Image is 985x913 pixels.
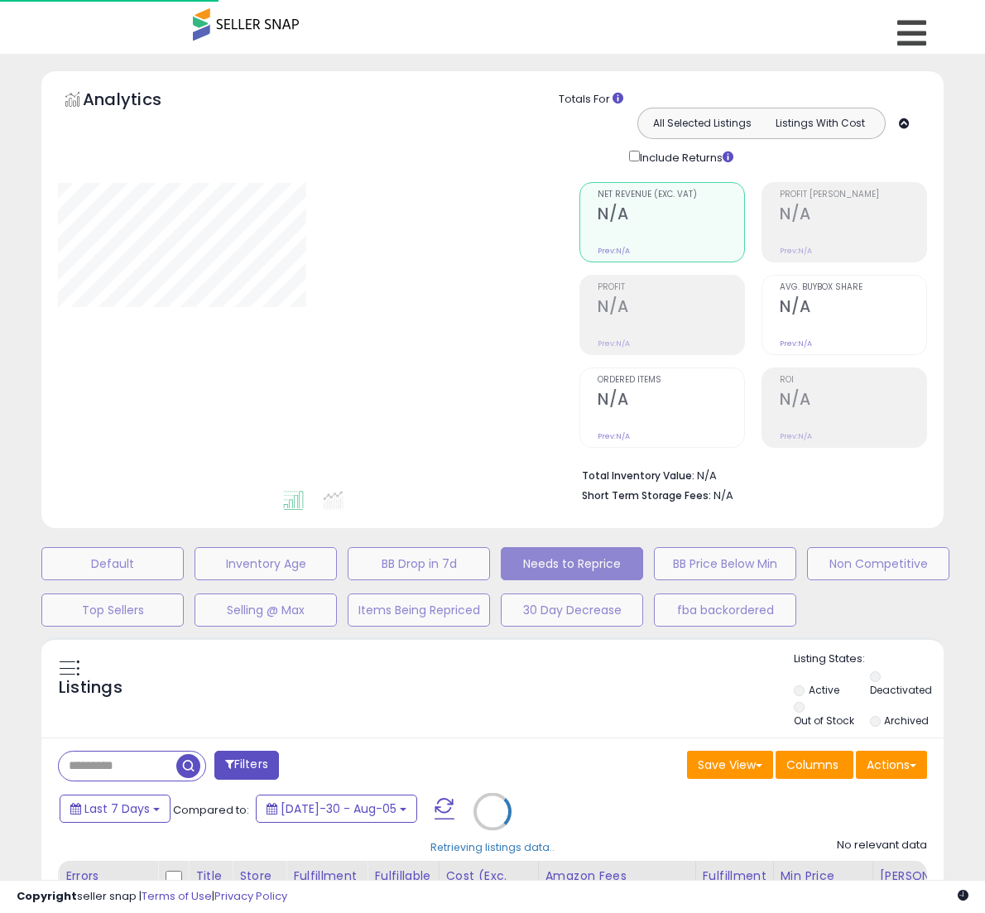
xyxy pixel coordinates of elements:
li: N/A [582,464,915,484]
span: N/A [714,488,733,503]
h2: N/A [780,390,926,412]
button: Selling @ Max [195,593,337,627]
span: ROI [780,376,926,385]
button: Default [41,547,184,580]
h2: N/A [598,390,744,412]
h2: N/A [780,204,926,227]
button: Top Sellers [41,593,184,627]
button: All Selected Listings [642,113,762,134]
h2: N/A [598,204,744,227]
small: Prev: N/A [780,431,812,441]
button: Inventory Age [195,547,337,580]
div: seller snap | | [17,889,287,905]
strong: Copyright [17,888,77,904]
span: Net Revenue (Exc. VAT) [598,190,744,199]
button: Non Competitive [807,547,949,580]
span: Avg. Buybox Share [780,283,926,292]
small: Prev: N/A [780,246,812,256]
button: BB Drop in 7d [348,547,490,580]
div: Retrieving listings data.. [430,840,555,855]
button: fba backordered [654,593,796,627]
button: Listings With Cost [761,113,880,134]
h5: Analytics [83,88,194,115]
span: Profit [598,283,744,292]
h2: N/A [598,297,744,320]
b: Total Inventory Value: [582,469,694,483]
button: 30 Day Decrease [501,593,643,627]
span: Profit [PERSON_NAME] [780,190,926,199]
b: Short Term Storage Fees: [582,488,711,502]
button: Needs to Reprice [501,547,643,580]
small: Prev: N/A [598,339,630,348]
small: Prev: N/A [598,246,630,256]
button: BB Price Below Min [654,547,796,580]
small: Prev: N/A [780,339,812,348]
div: Totals For [559,92,931,108]
span: Ordered Items [598,376,744,385]
button: Items Being Repriced [348,593,490,627]
small: Prev: N/A [598,431,630,441]
div: Include Returns [617,147,753,166]
h2: N/A [780,297,926,320]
